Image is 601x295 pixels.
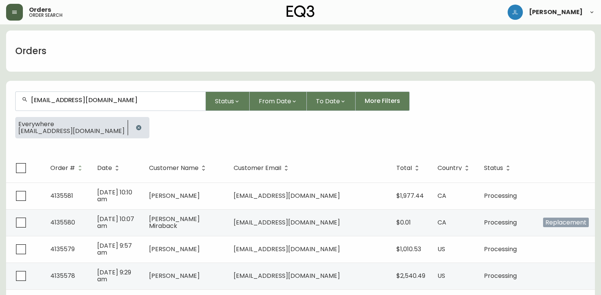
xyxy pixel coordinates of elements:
span: Country [438,165,472,172]
img: logo [287,5,315,18]
span: 4135579 [50,245,75,253]
span: Everywhere [18,121,125,128]
span: [EMAIL_ADDRESS][DOMAIN_NAME] [18,128,125,135]
span: [PERSON_NAME] [149,191,200,200]
span: Status [484,166,503,170]
span: CA [438,191,446,200]
span: $1,977.44 [396,191,424,200]
span: [EMAIL_ADDRESS][DOMAIN_NAME] [234,271,340,280]
span: Processing [484,191,517,200]
img: 1c9c23e2a847dab86f8017579b61559c [508,5,523,20]
span: Total [396,166,412,170]
span: Orders [29,7,51,13]
span: $1,010.53 [396,245,421,253]
span: [DATE] 10:10 am [97,188,132,204]
span: Customer Name [149,165,208,172]
span: Processing [484,218,517,227]
h1: Orders [15,45,46,58]
span: US [438,245,445,253]
span: CA [438,218,446,227]
span: [DATE] 9:29 am [97,268,131,284]
span: Processing [484,271,517,280]
button: To Date [307,91,356,111]
span: 4135581 [50,191,73,200]
span: Customer Email [234,165,291,172]
span: Order # [50,166,75,170]
span: Status [215,96,234,106]
span: Country [438,166,462,170]
span: Status [484,165,513,172]
span: [PERSON_NAME] [529,9,583,15]
span: Date [97,165,122,172]
span: Replacement [543,218,589,227]
span: [PERSON_NAME] Miraback [149,215,200,230]
span: [EMAIL_ADDRESS][DOMAIN_NAME] [234,191,340,200]
span: US [438,271,445,280]
h5: order search [29,13,63,18]
span: Customer Email [234,166,281,170]
span: To Date [316,96,340,106]
button: Status [206,91,250,111]
span: [EMAIL_ADDRESS][DOMAIN_NAME] [234,218,340,227]
span: $0.01 [396,218,411,227]
button: From Date [250,91,307,111]
span: [DATE] 9:57 am [97,241,132,257]
span: [EMAIL_ADDRESS][DOMAIN_NAME] [234,245,340,253]
span: Processing [484,245,517,253]
button: More Filters [356,91,410,111]
span: [PERSON_NAME] [149,271,200,280]
input: Search [31,96,199,104]
span: Total [396,165,422,172]
span: 4135578 [50,271,75,280]
span: Order # [50,165,85,172]
span: 4135580 [50,218,75,227]
span: From Date [259,96,291,106]
span: More Filters [365,97,400,105]
span: Customer Name [149,166,199,170]
span: [PERSON_NAME] [149,245,200,253]
span: Date [97,166,112,170]
span: [DATE] 10:07 am [97,215,134,230]
span: $2,540.49 [396,271,425,280]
